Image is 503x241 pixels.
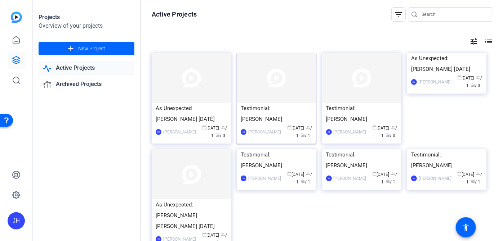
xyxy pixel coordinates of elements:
[306,125,310,129] span: group
[334,175,366,182] div: [PERSON_NAME]
[458,172,462,176] span: calendar_today
[202,233,219,238] span: [DATE]
[471,179,475,183] span: radio
[287,172,304,177] span: [DATE]
[211,126,227,138] span: / 1
[301,133,305,137] span: radio
[391,125,395,129] span: group
[326,129,332,135] div: JH
[202,232,206,237] span: calendar_today
[386,179,390,183] span: radio
[215,133,225,138] span: / 0
[386,179,395,185] span: / 1
[411,79,417,85] div: SM
[78,45,105,53] span: New Project
[372,125,377,129] span: calendar_today
[221,232,225,237] span: group
[394,10,403,19] mat-icon: filter_list
[326,176,332,181] div: JH
[458,172,475,177] span: [DATE]
[8,212,25,229] div: JH
[372,172,389,177] span: [DATE]
[241,129,246,135] div: JH
[248,128,281,136] div: [PERSON_NAME]
[215,133,220,137] span: radio
[419,78,451,86] div: [PERSON_NAME]
[476,172,481,176] span: group
[39,42,134,55] button: New Project
[202,125,206,129] span: calendar_today
[163,128,196,136] div: [PERSON_NAME]
[39,13,134,22] div: Projects
[241,149,312,171] div: Testimonial: [PERSON_NAME]
[458,75,462,79] span: calendar_today
[241,103,312,124] div: Testimonial: [PERSON_NAME]
[39,77,134,92] a: Archived Projects
[156,129,161,135] div: SM
[301,179,310,185] span: / 1
[221,125,225,129] span: group
[386,133,395,138] span: / 0
[39,22,134,30] div: Overview of your projects
[411,149,482,171] div: Testimonial: [PERSON_NAME]
[471,83,475,87] span: radio
[11,12,22,23] img: blue-gradient.svg
[476,75,481,79] span: group
[326,103,397,124] div: Testimonial: [PERSON_NAME]
[306,172,310,176] span: group
[411,176,417,181] div: JH
[301,133,310,138] span: / 1
[469,37,478,46] mat-icon: tune
[301,179,305,183] span: radio
[419,175,451,182] div: [PERSON_NAME]
[152,10,197,19] h1: Active Projects
[202,126,219,131] span: [DATE]
[386,133,390,137] span: radio
[372,172,377,176] span: calendar_today
[326,149,397,171] div: Testimonial: [PERSON_NAME]
[411,53,482,74] div: As Unexpected: [PERSON_NAME] [DATE]
[287,172,291,176] span: calendar_today
[471,83,481,88] span: / 3
[471,179,481,185] span: / 1
[422,10,486,19] input: Search
[462,223,470,232] mat-icon: accessibility
[66,44,75,53] mat-icon: add
[156,199,227,232] div: As Unexpected: [PERSON_NAME] [PERSON_NAME] [DATE]
[287,126,304,131] span: [DATE]
[248,175,281,182] div: [PERSON_NAME]
[287,125,291,129] span: calendar_today
[39,61,134,76] a: Active Projects
[296,126,312,138] span: / 1
[334,128,366,136] div: [PERSON_NAME]
[458,76,475,81] span: [DATE]
[484,37,492,46] mat-icon: list
[381,126,397,138] span: / 1
[391,172,395,176] span: group
[156,103,227,124] div: As Unexpected [PERSON_NAME] [DATE]
[372,126,389,131] span: [DATE]
[241,176,246,181] div: JH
